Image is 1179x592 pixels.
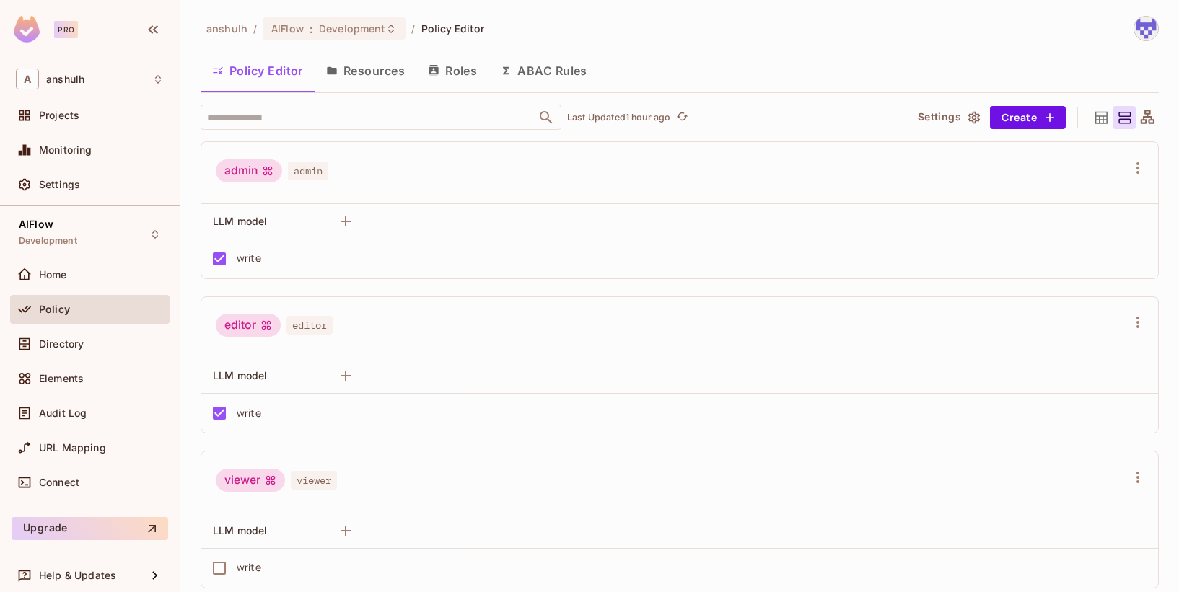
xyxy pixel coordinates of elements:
button: Open [536,107,556,128]
li: / [411,22,415,35]
div: write [237,405,261,421]
span: Audit Log [39,407,87,419]
span: Settings [39,179,80,190]
span: Workspace: anshulh [46,74,84,85]
button: Roles [416,53,488,89]
button: Upgrade [12,517,168,540]
span: Help & Updates [39,570,116,581]
span: Development [319,22,385,35]
span: LLM model [213,215,267,227]
span: Development [19,235,77,247]
button: refresh [673,109,691,126]
img: SReyMgAAAABJRU5ErkJggg== [14,16,40,43]
span: admin [288,162,328,180]
span: Directory [39,338,84,350]
span: Policy [39,304,70,315]
button: Resources [315,53,416,89]
span: Connect [39,477,79,488]
span: Home [39,269,67,280]
span: : [309,23,314,35]
div: Pro [54,21,78,38]
p: Last Updated 1 hour ago [567,112,670,123]
span: refresh [676,110,688,125]
button: Create [990,106,1066,129]
span: Policy Editor [421,22,485,35]
button: ABAC Rules [488,53,599,89]
button: Settings [912,106,984,129]
span: Click to refresh data [670,109,691,126]
div: editor [216,314,281,337]
span: LLM model [213,369,267,381]
span: Monitoring [39,144,92,156]
div: write [237,560,261,575]
div: write [237,250,261,266]
img: anshulh.work@gmail.com [1134,17,1158,40]
span: Elements [39,373,84,384]
div: admin [216,159,282,182]
span: LLM model [213,524,267,536]
span: AIFlow [271,22,304,35]
span: viewer [291,471,337,490]
button: Policy Editor [201,53,315,89]
span: the active workspace [206,22,247,35]
span: A [16,69,39,89]
span: AIFlow [19,218,53,230]
span: editor [286,316,333,335]
span: URL Mapping [39,442,106,454]
span: Projects [39,110,79,121]
div: viewer [216,469,285,492]
li: / [253,22,257,35]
